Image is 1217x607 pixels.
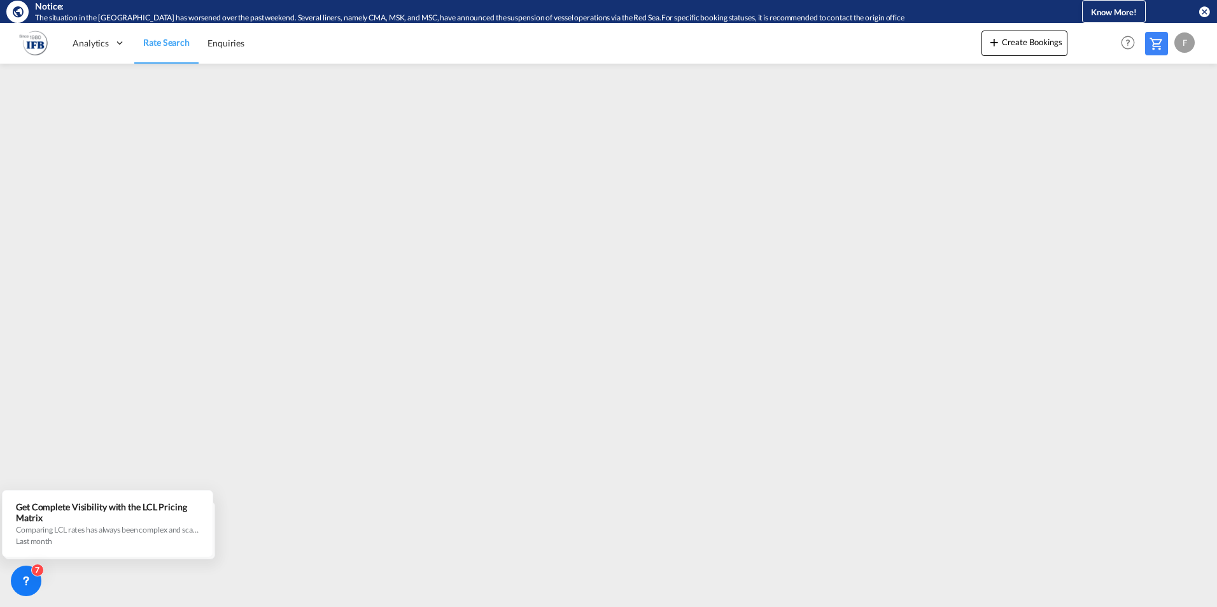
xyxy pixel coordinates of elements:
[11,5,24,18] md-icon: icon-earth
[1198,5,1211,18] button: icon-close-circle
[1091,7,1137,17] span: Know More!
[143,37,190,48] span: Rate Search
[208,38,244,48] span: Enquiries
[134,22,199,64] a: Rate Search
[1174,32,1195,53] div: F
[73,37,109,50] span: Analytics
[1117,32,1139,53] span: Help
[19,29,48,57] img: b628ab10256c11eeb52753acbc15d091.png
[981,31,1067,56] button: icon-plus 400-fgCreate Bookings
[1117,32,1145,55] div: Help
[199,22,253,64] a: Enquiries
[987,34,1002,50] md-icon: icon-plus 400-fg
[35,13,1030,24] div: The situation in the Red Sea has worsened over the past weekend. Several liners, namely CMA, MSK,...
[64,22,134,64] div: Analytics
